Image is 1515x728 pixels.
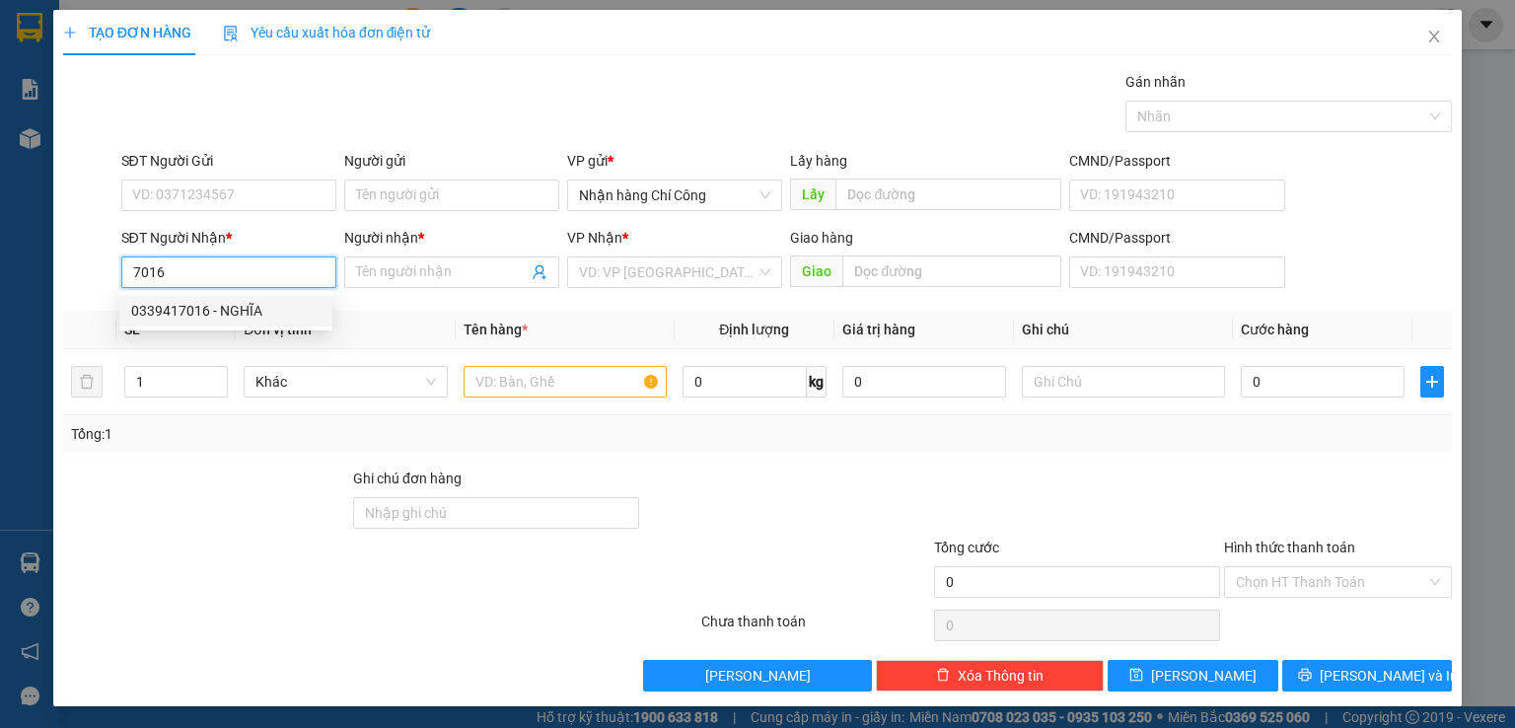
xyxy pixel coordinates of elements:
div: Người gửi [344,150,559,172]
span: Xóa Thông tin [958,665,1044,687]
div: 0339417016 - NGHĨA [119,295,332,327]
span: [PERSON_NAME] [1151,665,1257,687]
span: Tên hàng [464,322,528,337]
label: Ghi chú đơn hàng [353,471,462,486]
span: [PERSON_NAME] [705,665,811,687]
img: icon [223,26,239,41]
label: Gán nhãn [1125,74,1186,90]
label: Hình thức thanh toán [1224,540,1355,555]
input: 0 [842,366,1006,398]
div: SĐT Người Gửi [121,150,336,172]
span: Lấy [790,179,835,210]
th: Ghi chú [1014,311,1233,349]
span: save [1129,668,1143,684]
span: Tổng cước [934,540,999,555]
button: delete [71,366,103,398]
button: plus [1420,366,1444,398]
span: Giao [790,255,842,287]
span: VP Nhận [567,230,622,246]
div: CMND/Passport [1069,227,1284,249]
div: Tổng: 1 [71,423,586,445]
button: save[PERSON_NAME] [1108,660,1278,692]
span: Định lượng [719,322,789,337]
span: kg [807,366,827,398]
div: Người nhận [344,227,559,249]
div: VP gửi [567,150,782,172]
div: 0339417016 - NGHĨA [131,300,321,322]
div: SĐT Người Nhận [121,227,336,249]
span: Nhận hàng Chí Công [579,181,770,210]
span: TẠO ĐƠN HÀNG [63,25,191,40]
input: Dọc đường [835,179,1061,210]
div: CMND/Passport [1069,150,1284,172]
button: deleteXóa Thông tin [876,660,1104,692]
span: [PERSON_NAME] và In [1320,665,1458,687]
input: Ghi Chú [1022,366,1225,398]
span: plus [1421,374,1443,390]
span: close [1426,29,1442,44]
button: printer[PERSON_NAME] và In [1282,660,1453,692]
span: Lấy hàng [790,153,847,169]
div: Chưa thanh toán [699,611,931,645]
span: Khác [255,367,435,397]
input: VD: Bàn, Ghế [464,366,667,398]
span: plus [63,26,77,39]
span: Giá trị hàng [842,322,915,337]
button: Close [1407,10,1462,65]
span: Cước hàng [1241,322,1309,337]
span: delete [936,668,950,684]
span: user-add [532,264,547,280]
input: Ghi chú đơn hàng [353,497,639,529]
button: [PERSON_NAME] [643,660,871,692]
span: printer [1298,668,1312,684]
span: Yêu cầu xuất hóa đơn điện tử [223,25,431,40]
input: Dọc đường [842,255,1061,287]
span: Giao hàng [790,230,853,246]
